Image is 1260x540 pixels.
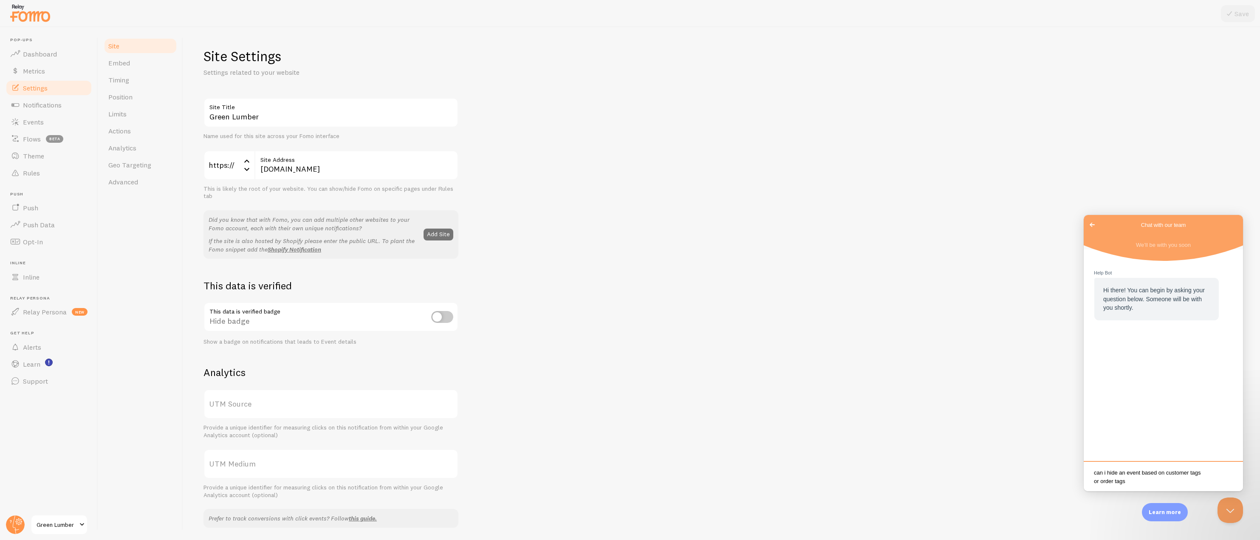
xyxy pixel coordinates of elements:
[23,237,43,246] span: Opt-In
[10,54,149,105] section: Live Chat
[1218,498,1243,523] iframe: Help Scout Beacon - Close
[20,72,121,96] span: Hi there! You can begin by asking your question below. Someone will be with you shortly.
[203,484,458,499] div: Provide a unique identifier for measuring clicks on this notification from within your Google Ana...
[23,360,40,368] span: Learn
[10,260,93,266] span: Inline
[108,161,151,169] span: Geo Targeting
[23,118,44,126] span: Events
[5,233,93,250] a: Opt-In
[103,173,178,190] a: Advanced
[5,45,93,62] a: Dashboard
[10,296,93,301] span: Relay Persona
[23,169,40,177] span: Rules
[9,2,51,24] img: fomo-relay-logo-orange.svg
[31,515,88,535] a: Green Lumber
[23,377,48,385] span: Support
[72,308,88,316] span: new
[108,178,138,186] span: Advanced
[203,279,458,292] h2: This data is verified
[5,130,93,147] a: Flows beta
[108,144,136,152] span: Analytics
[203,48,458,65] h1: Site Settings
[3,5,14,15] span: Go back
[10,54,149,62] span: Help Bot
[23,67,45,75] span: Metrics
[5,62,93,79] a: Metrics
[103,54,178,71] a: Embed
[103,88,178,105] a: Position
[5,164,93,181] a: Rules
[23,343,41,351] span: Alerts
[108,93,133,101] span: Position
[10,54,149,105] div: Chat message
[203,68,407,77] p: Settings related to your website
[37,520,77,530] span: Green Lumber
[1149,508,1181,516] p: Learn more
[10,37,93,43] span: Pop-ups
[203,150,254,180] div: https://
[203,424,458,439] div: Provide a unique identifier for measuring clicks on this notification from within your Google Ana...
[23,50,57,58] span: Dashboard
[203,389,458,419] label: UTM Source
[203,449,458,479] label: UTM Medium
[23,135,41,143] span: Flows
[5,113,93,130] a: Events
[57,6,102,14] span: Chat with our team
[103,71,178,88] a: Timing
[5,269,93,286] a: Inline
[23,308,67,316] span: Relay Persona
[203,98,458,112] label: Site Title
[10,331,93,336] span: Get Help
[23,204,38,212] span: Push
[108,110,127,118] span: Limits
[1084,215,1243,491] iframe: Help Scout Beacon - Live Chat, Contact Form, and Knowledge Base
[23,273,40,281] span: Inline
[5,356,93,373] a: Learn
[5,373,93,390] a: Support
[108,42,119,50] span: Site
[5,96,93,113] a: Notifications
[209,237,418,254] p: If the site is also hosted by Shopify please enter the public URL. To plant the Fomo snippet add the
[254,150,458,165] label: Site Address
[254,150,458,180] input: myhonestcompany.com
[209,215,418,232] p: Did you know that with Fomo, you can add multiple other websites to your Fomo account, each with ...
[52,27,107,33] span: We’ll be with you soon
[349,515,377,522] a: this guide.
[2,249,158,274] form: Live chat
[108,76,129,84] span: Timing
[5,147,93,164] a: Theme
[268,246,321,253] a: Shopify Notification
[10,192,93,197] span: Push
[103,139,178,156] a: Analytics
[203,302,458,333] div: Hide badge
[5,79,93,96] a: Settings
[45,359,53,366] svg: <p>Watch New Feature Tutorials!</p>
[2,250,158,274] textarea: Write chat message
[203,338,458,346] div: Show a badge on notifications that leads to Event details
[103,37,178,54] a: Site
[103,156,178,173] a: Geo Targeting
[46,135,63,143] span: beta
[203,366,458,379] h2: Analytics
[23,84,48,92] span: Settings
[203,133,458,140] div: Name used for this site across your Fomo interface
[108,127,131,135] span: Actions
[209,514,453,523] p: Prefer to track conversions with click events? Follow
[108,59,130,67] span: Embed
[103,122,178,139] a: Actions
[23,221,55,229] span: Push Data
[23,101,62,109] span: Notifications
[5,216,93,233] a: Push Data
[203,185,458,200] div: This is likely the root of your website. You can show/hide Fomo on specific pages under Rules tab
[1142,503,1188,521] div: Learn more
[5,199,93,216] a: Push
[5,303,93,320] a: Relay Persona new
[424,229,453,240] button: Add Site
[5,339,93,356] a: Alerts
[103,105,178,122] a: Limits
[23,152,44,160] span: Theme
